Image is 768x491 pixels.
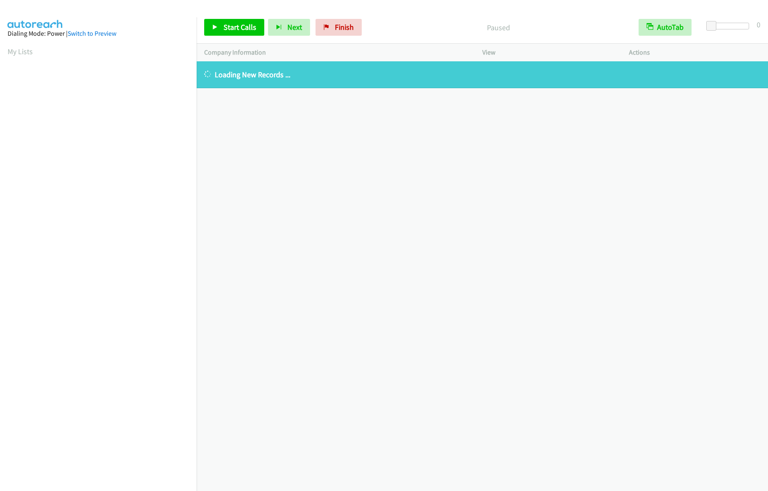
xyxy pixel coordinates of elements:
span: Start Calls [224,22,256,32]
div: Delay between calls (in seconds) [710,23,749,29]
button: AutoTab [639,19,692,36]
p: Actions [629,47,760,58]
div: 0 [757,19,760,30]
span: Finish [335,22,354,32]
p: Company Information [204,47,467,58]
button: Next [268,19,310,36]
p: Paused [373,22,623,33]
p: Loading New Records ... [204,69,760,80]
div: Dialing Mode: Power | [8,29,189,39]
span: Next [287,22,302,32]
iframe: Dialpad [8,65,197,464]
a: Switch to Preview [68,29,116,37]
a: My Lists [8,47,33,56]
a: Start Calls [204,19,264,36]
p: View [482,47,614,58]
a: Finish [316,19,362,36]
